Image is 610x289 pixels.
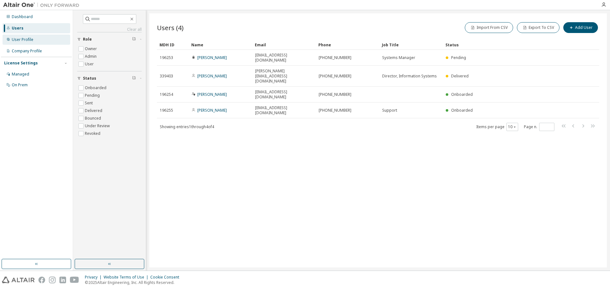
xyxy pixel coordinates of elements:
[85,130,102,137] label: Revoked
[319,55,351,60] span: [PHONE_NUMBER]
[160,108,173,113] span: 196255
[465,22,513,33] button: Import From CSV
[85,115,102,122] label: Bounced
[160,74,173,79] span: 339403
[197,92,227,97] a: [PERSON_NAME]
[157,23,184,32] span: Users (4)
[451,73,469,79] span: Delivered
[59,277,66,283] img: linkedin.svg
[83,37,92,42] span: Role
[4,61,38,66] div: License Settings
[508,124,517,129] button: 10
[38,277,45,283] img: facebook.svg
[382,40,440,50] div: Job Title
[255,105,313,115] span: [EMAIL_ADDRESS][DOMAIN_NAME]
[159,40,186,50] div: MDH ID
[85,53,98,60] label: Admin
[445,40,566,50] div: Status
[12,37,33,42] div: User Profile
[49,277,56,283] img: instagram.svg
[517,22,559,33] button: Export To CSV
[85,45,98,53] label: Owner
[132,76,136,81] span: Clear filter
[318,40,377,50] div: Phone
[83,76,96,81] span: Status
[85,275,104,280] div: Privacy
[451,92,473,97] span: Onboarded
[382,108,397,113] span: Support
[524,123,554,131] span: Page n.
[255,40,313,50] div: Email
[160,55,173,60] span: 196253
[382,74,437,79] span: Director, Information Systems
[2,277,35,283] img: altair_logo.svg
[85,92,101,99] label: Pending
[85,280,183,285] p: © 2025 Altair Engineering, Inc. All Rights Reserved.
[563,22,598,33] button: Add User
[451,55,466,60] span: Pending
[197,55,227,60] a: [PERSON_NAME]
[319,74,351,79] span: [PHONE_NUMBER]
[255,69,313,84] span: [PERSON_NAME][EMAIL_ADDRESS][DOMAIN_NAME]
[12,82,28,88] div: On Prem
[197,108,227,113] a: [PERSON_NAME]
[382,55,415,60] span: Systems Manager
[104,275,150,280] div: Website Terms of Use
[476,123,518,131] span: Items per page
[191,40,250,50] div: Name
[77,32,142,46] button: Role
[85,60,95,68] label: User
[85,84,108,92] label: Onboarded
[12,72,29,77] div: Managed
[150,275,183,280] div: Cookie Consent
[255,89,313,100] span: [EMAIL_ADDRESS][DOMAIN_NAME]
[77,27,142,32] a: Clear all
[255,53,313,63] span: [EMAIL_ADDRESS][DOMAIN_NAME]
[12,14,33,19] div: Dashboard
[160,124,214,129] span: Showing entries 1 through 4 of 4
[197,73,227,79] a: [PERSON_NAME]
[319,92,351,97] span: [PHONE_NUMBER]
[77,71,142,85] button: Status
[160,92,173,97] span: 196254
[85,122,111,130] label: Under Review
[319,108,351,113] span: [PHONE_NUMBER]
[85,107,104,115] label: Delivered
[12,26,24,31] div: Users
[12,49,42,54] div: Company Profile
[3,2,83,8] img: Altair One
[85,99,94,107] label: Sent
[70,277,79,283] img: youtube.svg
[132,37,136,42] span: Clear filter
[451,108,473,113] span: Onboarded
